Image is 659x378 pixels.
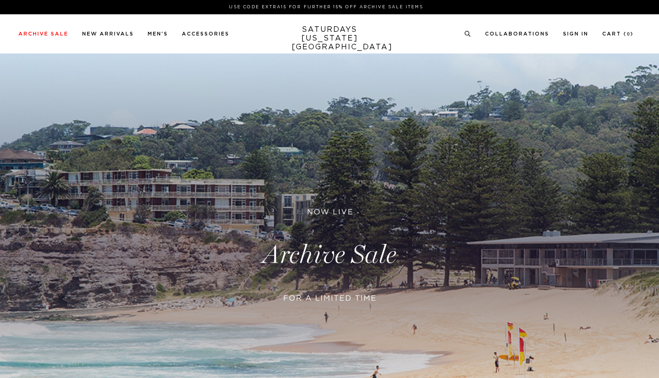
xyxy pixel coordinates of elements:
a: New Arrivals [82,31,134,36]
a: SATURDAYS[US_STATE][GEOGRAPHIC_DATA] [292,25,368,52]
small: 0 [627,32,630,36]
a: Archive Sale [18,31,68,36]
p: Use Code EXTRA15 for Further 15% Off Archive Sale Items [22,4,630,11]
a: Collaborations [485,31,549,36]
a: Sign In [563,31,588,36]
a: Cart (0) [602,31,634,36]
a: Accessories [182,31,229,36]
a: Men's [148,31,168,36]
